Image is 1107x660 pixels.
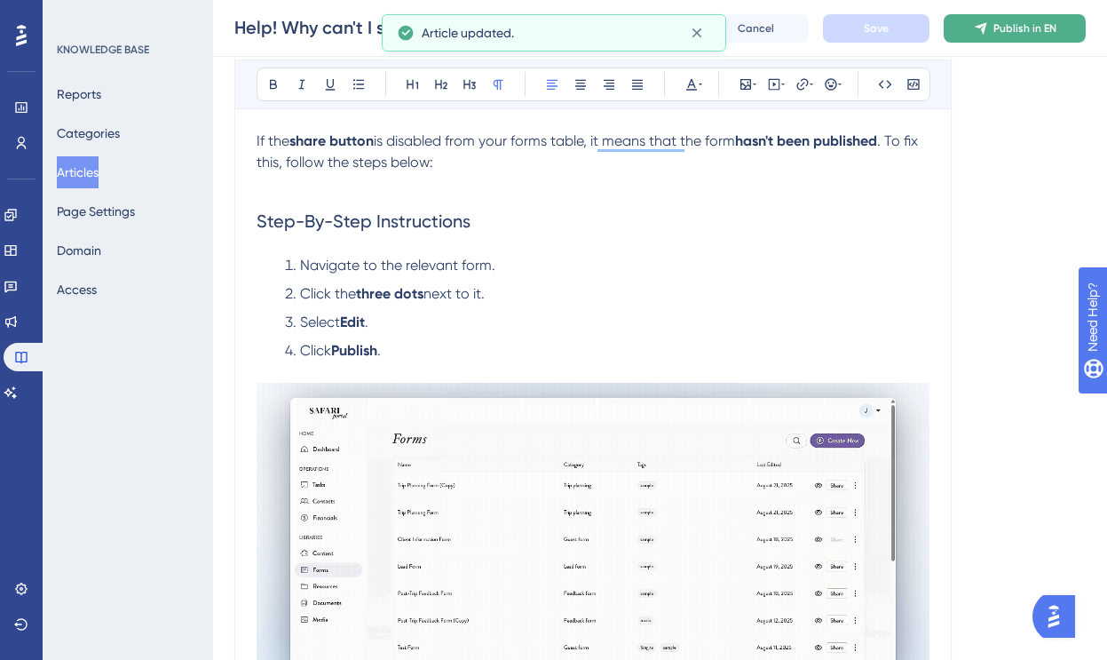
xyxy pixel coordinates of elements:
input: Article Name [234,15,464,40]
strong: published [813,132,877,149]
button: Cancel [702,14,809,43]
span: If the [257,132,289,149]
button: Page Settings [57,195,135,227]
button: Save [823,14,929,43]
span: Cancel [738,21,774,36]
span: is disabled from your forms table, it means that the form [374,132,735,149]
iframe: UserGuiding AI Assistant Launcher [1032,590,1086,643]
span: Click [300,342,331,359]
button: Publish in EN [944,14,1086,43]
strong: hasn't been [735,132,810,149]
button: Articles [57,156,99,188]
span: Publish in EN [993,21,1056,36]
span: . [365,314,368,330]
button: Domain [57,235,101,266]
span: Save [864,21,889,36]
button: Access [57,274,97,306]
button: Reports [57,78,101,110]
button: Categories [57,117,120,149]
span: Need Help? [42,4,111,26]
strong: three dots [356,285,423,302]
span: . [377,342,381,359]
div: KNOWLEDGE BASE [57,43,149,57]
span: next to it. [423,285,485,302]
span: Step-By-Step Instructions [257,211,470,232]
span: Navigate to the relevant form. [300,257,495,274]
span: Click the [300,285,356,302]
strong: share button [289,132,374,149]
strong: Edit [340,314,365,330]
span: Select [300,314,340,330]
span: Article updated. [422,22,514,44]
strong: Publish [331,342,377,359]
